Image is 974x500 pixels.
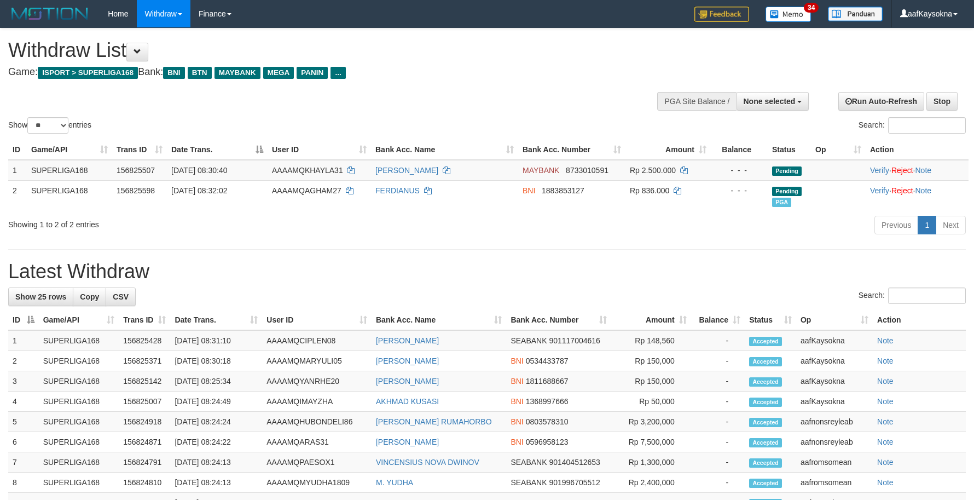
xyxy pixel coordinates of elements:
h1: Withdraw List [8,39,639,61]
td: - [691,473,745,493]
th: Status: activate to sort column ascending [745,310,796,330]
span: 156825598 [117,186,155,195]
img: panduan.png [828,7,883,21]
div: - - - [715,165,763,176]
a: Verify [870,166,889,175]
a: [PERSON_NAME] [376,377,439,386]
span: Copy 901404512653 to clipboard [549,458,600,467]
span: Accepted [749,337,782,346]
td: 156824810 [119,473,170,493]
td: aafromsomean [796,452,873,473]
th: Date Trans.: activate to sort column ascending [170,310,262,330]
span: None selected [744,97,796,106]
td: aafKaysokna [796,351,873,371]
a: Note [915,186,931,195]
td: Rp 1,300,000 [611,452,691,473]
span: MAYBANK [523,166,559,175]
a: [PERSON_NAME] [376,336,439,345]
td: SUPERLIGA168 [39,432,119,452]
td: 156825371 [119,351,170,371]
td: aafnonsreyleab [796,412,873,432]
td: [DATE] 08:24:24 [170,412,262,432]
span: Copy 0534433787 to clipboard [526,357,569,365]
td: SUPERLIGA168 [39,371,119,392]
td: AAAAMQARAS31 [262,432,372,452]
td: · · [866,160,969,181]
td: SUPERLIGA168 [39,412,119,432]
label: Search: [859,117,966,134]
td: aafromsomean [796,473,873,493]
td: AAAAMQPAESOX1 [262,452,372,473]
input: Search: [888,288,966,304]
span: AAAAMQAGHAM27 [272,186,341,195]
span: Copy 1368997666 to clipboard [526,397,569,406]
td: SUPERLIGA168 [27,180,112,211]
span: Accepted [749,438,782,447]
span: BNI [511,377,523,386]
a: Stop [926,92,958,111]
span: SEABANK [511,478,547,487]
button: None selected [737,92,809,111]
td: 8 [8,473,39,493]
td: AAAAMQYANRHE20 [262,371,372,392]
span: MEGA [263,67,294,79]
span: ISPORT > SUPERLIGA168 [38,67,138,79]
a: [PERSON_NAME] [375,166,438,175]
span: Copy [80,292,99,301]
span: Copy 0596958123 to clipboard [526,438,569,446]
td: 2 [8,180,27,211]
td: SUPERLIGA168 [39,452,119,473]
a: Note [877,438,894,446]
a: Note [877,336,894,345]
a: Note [877,377,894,386]
span: Accepted [749,479,782,488]
th: Status [768,140,811,160]
span: [DATE] 08:30:40 [171,166,227,175]
th: Amount: activate to sort column ascending [611,310,691,330]
span: Pending [772,166,802,176]
h4: Game: Bank: [8,67,639,78]
a: Show 25 rows [8,288,73,306]
td: - [691,412,745,432]
th: Bank Acc. Name: activate to sort column ascending [371,140,518,160]
td: [DATE] 08:24:13 [170,473,262,493]
span: BNI [163,67,184,79]
span: MAYBANK [214,67,260,79]
th: ID: activate to sort column descending [8,310,39,330]
td: AAAAMQCIPLEN08 [262,330,372,351]
td: 156824918 [119,412,170,432]
a: Reject [891,166,913,175]
td: - [691,392,745,412]
a: Note [877,478,894,487]
span: Rp 836.000 [630,186,669,195]
span: CSV [113,292,129,301]
th: Bank Acc. Name: activate to sort column ascending [372,310,506,330]
span: BTN [188,67,212,79]
a: M. YUDHA [376,478,413,487]
td: 156825142 [119,371,170,392]
th: ID [8,140,27,160]
th: Game/API: activate to sort column ascending [27,140,112,160]
td: SUPERLIGA168 [39,330,119,351]
td: 156824791 [119,452,170,473]
a: Copy [73,288,106,306]
th: Balance: activate to sort column ascending [691,310,745,330]
a: AKHMAD KUSASI [376,397,439,406]
label: Show entries [8,117,91,134]
td: 156825007 [119,392,170,412]
span: BNI [511,417,523,426]
th: Date Trans.: activate to sort column descending [167,140,268,160]
td: - [691,452,745,473]
td: 156825428 [119,330,170,351]
th: Action [866,140,969,160]
a: Note [877,397,894,406]
td: aafKaysokna [796,371,873,392]
td: Rp 150,000 [611,371,691,392]
td: [DATE] 08:24:22 [170,432,262,452]
td: [DATE] 08:24:13 [170,452,262,473]
span: ... [331,67,345,79]
span: [DATE] 08:32:02 [171,186,227,195]
th: Op: activate to sort column ascending [811,140,866,160]
td: Rp 2,400,000 [611,473,691,493]
span: 156825507 [117,166,155,175]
